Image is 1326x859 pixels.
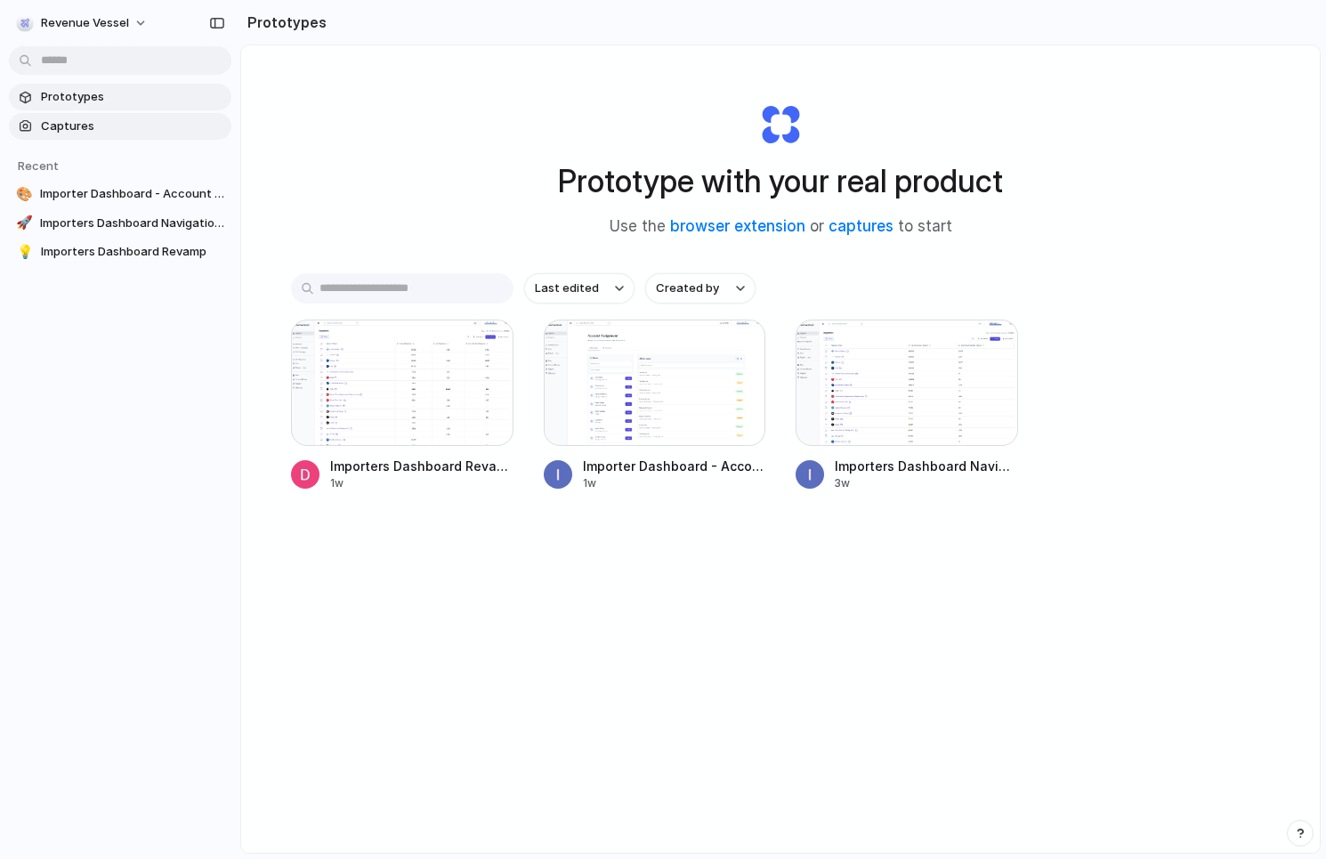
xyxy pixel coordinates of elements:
[40,185,224,203] span: Importer Dashboard - Account Management
[9,210,231,237] a: 🚀Importers Dashboard Navigation Padding Adjustment
[558,158,1003,205] h1: Prototype with your real product
[41,14,129,32] span: Revenue Vessel
[9,181,231,207] a: 🎨Importer Dashboard - Account Management
[9,239,231,265] a: 💡Importers Dashboard Revamp
[18,158,59,173] span: Recent
[330,475,513,491] div: 1w
[670,217,805,235] a: browser extension
[40,215,224,232] span: Importers Dashboard Navigation Padding Adjustment
[796,320,1018,491] a: Importers Dashboard Navigation Padding AdjustmentImporters Dashboard Navigation Padding Adjustment3w
[41,243,224,261] span: Importers Dashboard Revamp
[16,243,34,261] div: 💡
[9,84,231,110] a: Prototypes
[583,475,766,491] div: 1w
[583,457,766,475] span: Importer Dashboard - Account Management
[9,9,157,37] button: Revenue Vessel
[535,280,599,297] span: Last edited
[330,457,513,475] span: Importers Dashboard Revamp
[16,185,33,203] div: 🎨
[645,273,756,304] button: Created by
[829,217,893,235] a: captures
[835,475,1018,491] div: 3w
[41,88,224,106] span: Prototypes
[544,320,766,491] a: Importer Dashboard - Account ManagementImporter Dashboard - Account Management1w
[240,12,327,33] h2: Prototypes
[610,215,952,239] span: Use the or to start
[835,457,1018,475] span: Importers Dashboard Navigation Padding Adjustment
[656,280,719,297] span: Created by
[524,273,635,304] button: Last edited
[291,320,513,491] a: Importers Dashboard RevampImporters Dashboard Revamp1w
[9,113,231,140] a: Captures
[41,118,224,135] span: Captures
[16,215,33,232] div: 🚀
